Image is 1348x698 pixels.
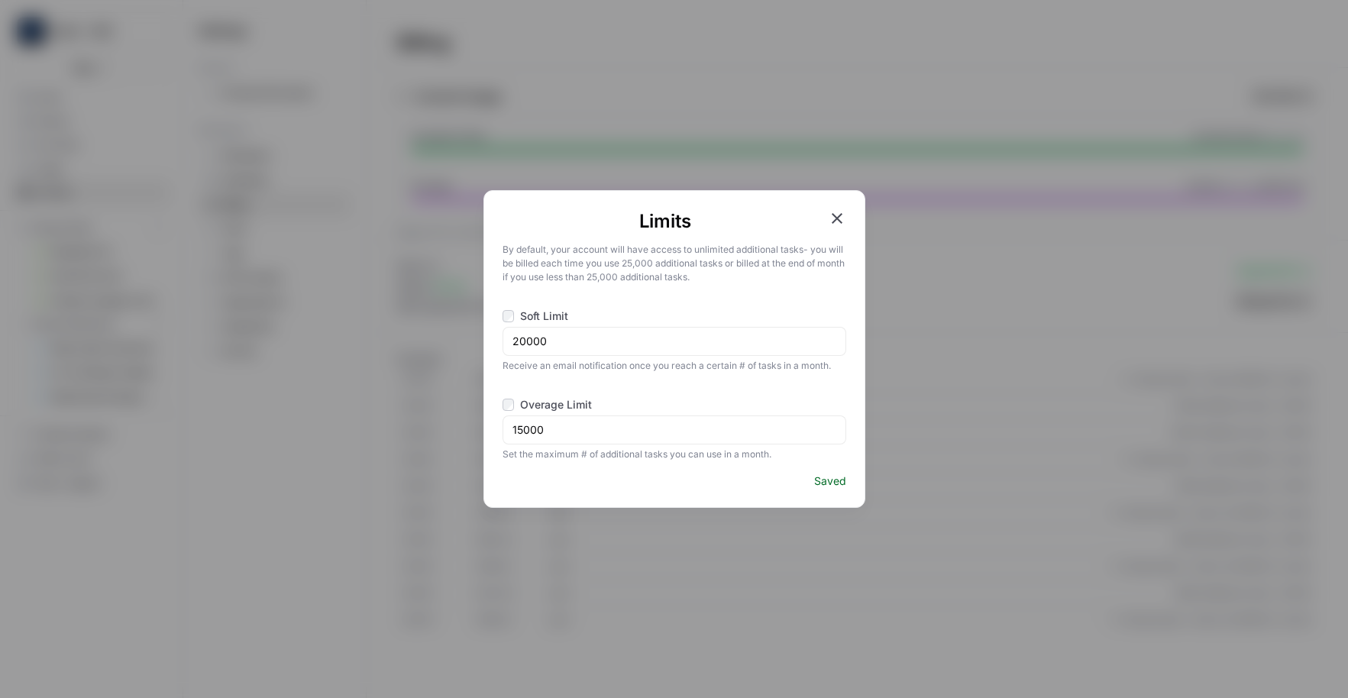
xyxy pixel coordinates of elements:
span: Set the maximum # of additional tasks you can use in a month. [503,444,846,461]
span: Overage Limit [520,397,592,412]
input: 0 [512,334,836,349]
span: Receive an email notification once you reach a certain # of tasks in a month. [503,356,846,373]
span: Soft Limit [520,309,568,324]
p: By default, your account will have access to unlimited additional tasks - you will be billed each... [503,240,846,284]
input: Soft Limit [503,310,515,322]
input: Overage Limit [503,399,515,411]
span: Saved [814,473,846,489]
input: 0 [512,422,836,438]
h1: Limits [503,209,828,234]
